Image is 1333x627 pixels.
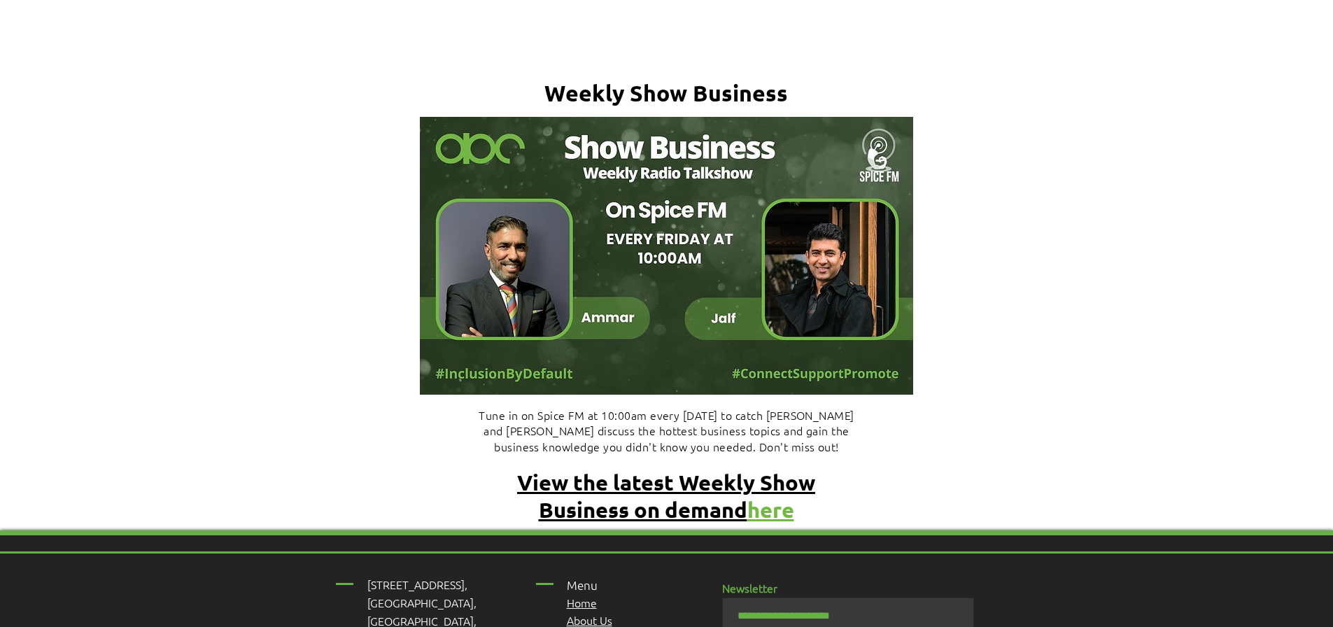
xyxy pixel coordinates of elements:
span: Tune in on Spice FM at 10:00am every [DATE] to catch [PERSON_NAME] and [PERSON_NAME] discuss the ... [479,407,854,454]
span: Menu [567,577,598,593]
img: 26.7.24 Show Business Youtube headers (8).jpg [420,117,913,395]
span: [STREET_ADDRESS], [367,577,467,592]
span: Weekly Show Business [544,79,788,107]
span: Newsletter [722,580,777,596]
span: here [747,496,794,523]
span: View the latest Weekly Show Business on demand [517,469,815,523]
a: View the latest Weekly Show Business on demandhere [517,469,815,523]
a: Home [567,595,597,610]
span: [GEOGRAPHIC_DATA], [367,595,477,610]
